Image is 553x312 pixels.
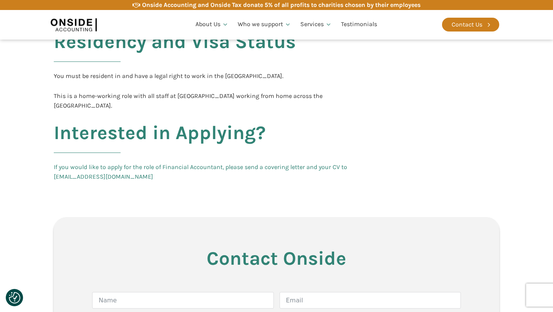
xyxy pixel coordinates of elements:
a: Testimonials [336,12,382,38]
input: Name [92,292,274,309]
a: If you would like to apply for the role of Financial Accountant, please send a covering letter an... [54,162,361,182]
img: Onside Accounting [51,16,97,33]
input: Email [280,292,461,309]
h2: Residency and Visa Status [54,20,296,71]
div: Contact Us [452,20,482,30]
a: Services [296,12,336,38]
div: You must be resident in and have a legal right to work in the [GEOGRAPHIC_DATA]. This is a home-w... [54,71,361,110]
h2: Interested in Applying? [54,111,266,162]
img: Revisit consent button [9,292,20,304]
button: Consent Preferences [9,292,20,304]
a: About Us [191,12,233,38]
a: Contact Us [442,18,499,32]
h3: Contact Onside [92,248,461,269]
a: Who we support [233,12,296,38]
